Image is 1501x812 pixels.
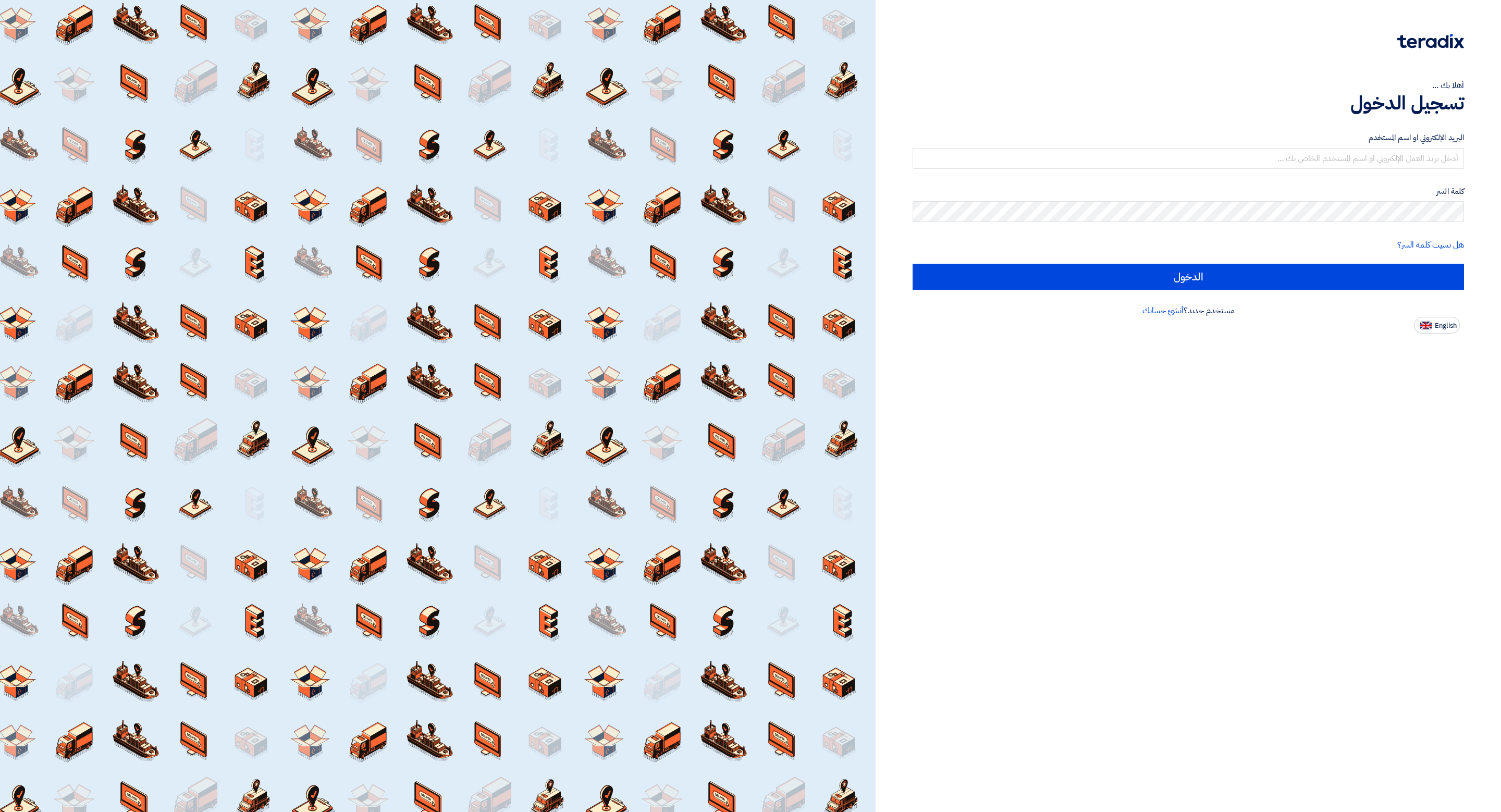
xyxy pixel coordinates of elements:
[1435,322,1457,329] span: English
[913,186,1464,198] label: كلمة السر
[1414,317,1460,334] button: English
[913,148,1464,169] input: أدخل بريد العمل الإلكتروني او اسم المستخدم الخاص بك ...
[1420,322,1432,329] img: en-US.png
[1142,304,1184,317] a: أنشئ حسابك
[1397,239,1464,251] a: هل نسيت كلمة السر؟
[913,92,1464,115] h1: تسجيل الدخول
[913,132,1464,144] label: البريد الإلكتروني او اسم المستخدم
[913,304,1464,317] div: مستخدم جديد؟
[1397,34,1464,48] img: Teradix logo
[913,79,1464,92] div: أهلا بك ...
[913,264,1464,290] input: الدخول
